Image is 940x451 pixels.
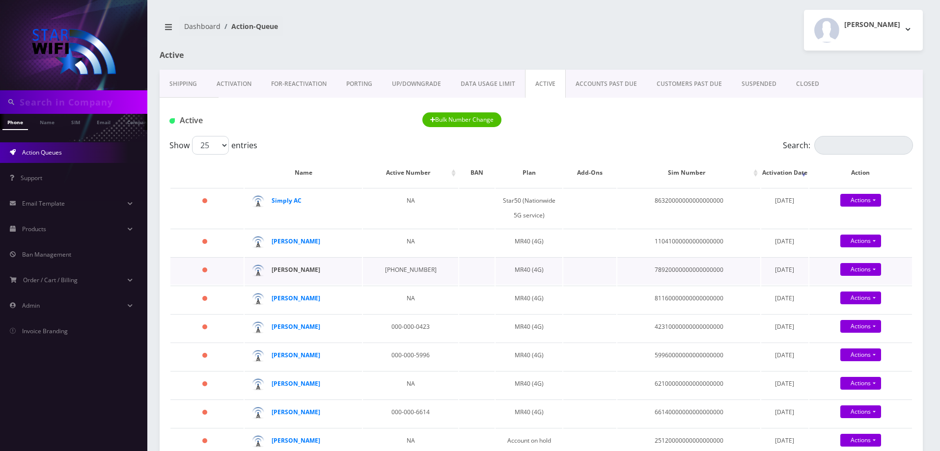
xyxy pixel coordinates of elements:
span: [DATE] [775,408,794,416]
td: 62100000000000000000 [617,371,760,398]
td: 11041000000000000000 [617,229,760,256]
span: [DATE] [775,436,794,445]
span: Action Queues [22,148,62,157]
td: MR40 (4G) [496,257,562,285]
h1: Active [169,116,408,125]
span: [DATE] [775,379,794,388]
th: Name [245,159,362,187]
td: NA [363,286,458,313]
td: MR40 (4G) [496,399,562,427]
a: Actions [840,377,881,390]
button: Bulk Number Change [422,112,502,127]
label: Search: [783,136,913,155]
td: MR40 (4G) [496,286,562,313]
td: MR40 (4G) [496,371,562,398]
a: CLOSED [786,70,829,98]
a: ACTIVE [525,70,566,98]
a: Actions [840,320,881,333]
td: NA [363,371,458,398]
span: [DATE] [775,351,794,359]
td: 000-000-0423 [363,314,458,342]
a: Actions [840,405,881,418]
a: [PERSON_NAME] [272,408,320,416]
a: Phone [2,114,28,130]
button: [PERSON_NAME] [804,10,923,51]
td: Star50 (Nationwide 5G service) [496,188,562,228]
th: Plan [496,159,562,187]
a: PORTING [336,70,382,98]
span: [DATE] [775,237,794,245]
td: NA [363,229,458,256]
span: Ban Management [22,250,71,259]
a: Shipping [160,70,207,98]
input: Search in Company [20,93,145,111]
img: StarWiFi [29,27,118,76]
a: SUSPENDED [732,70,786,98]
a: [PERSON_NAME] [272,351,320,359]
span: [DATE] [775,265,794,274]
strong: Simply AC [272,196,302,205]
td: MR40 (4G) [496,314,562,342]
td: 66140000000000000000 [617,399,760,427]
a: [PERSON_NAME] [272,379,320,388]
a: Actions [840,263,881,276]
td: 86320000000000000000 [617,188,760,228]
span: [DATE] [775,322,794,331]
a: Activation [207,70,261,98]
td: 000-000-6614 [363,399,458,427]
a: Actions [840,194,881,207]
th: Activation Date: activate to sort column ascending [761,159,808,187]
td: [PHONE_NUMBER] [363,257,458,285]
input: Search: [814,136,913,155]
h2: [PERSON_NAME] [844,21,900,29]
span: [DATE] [775,294,794,302]
a: UP/DOWNGRADE [382,70,451,98]
a: SIM [66,114,85,129]
a: Name [35,114,59,129]
span: Email Template [22,199,65,208]
td: 59960000000000000000 [617,343,760,370]
td: MR40 (4G) [496,343,562,370]
span: Admin [22,301,40,310]
span: Products [22,225,46,233]
a: ACCOUNTS PAST DUE [566,70,647,98]
a: CUSTOMERS PAST DUE [647,70,732,98]
th: Active Number: activate to sort column ascending [363,159,458,187]
a: Company [122,114,155,129]
span: Support [21,174,42,182]
td: 78920000000000000000 [617,257,760,285]
a: [PERSON_NAME] [272,436,320,445]
span: [DATE] [775,196,794,205]
a: [PERSON_NAME] [272,265,320,274]
select: Showentries [192,136,229,155]
a: Dashboard [184,22,221,31]
td: 000-000-5996 [363,343,458,370]
strong: [PERSON_NAME] [272,322,320,331]
strong: [PERSON_NAME] [272,294,320,302]
label: Show entries [169,136,257,155]
span: Order / Cart / Billing [23,276,78,284]
nav: breadcrumb [160,16,534,44]
th: Sim Number: activate to sort column ascending [617,159,760,187]
a: [PERSON_NAME] [272,237,320,245]
a: Actions [840,434,881,447]
th: Action [809,159,912,187]
li: Action-Queue [221,21,278,31]
th: BAN [459,159,495,187]
a: Actions [840,348,881,361]
td: 42310000000000000000 [617,314,760,342]
td: MR40 (4G) [496,229,562,256]
a: DATA USAGE LIMIT [451,70,525,98]
td: 81160000000000000000 [617,286,760,313]
a: FOR-REActivation [261,70,336,98]
a: Actions [840,292,881,304]
a: Actions [840,235,881,247]
th: Add-Ons [563,159,616,187]
span: Invoice Branding [22,327,68,335]
img: Active [169,118,175,124]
